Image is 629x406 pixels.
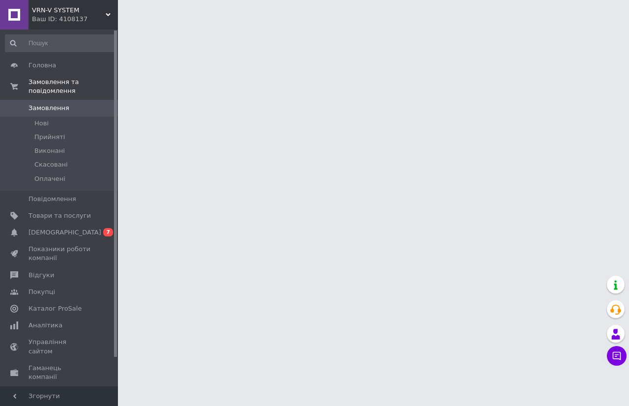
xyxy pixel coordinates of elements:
[34,119,49,128] span: Нові
[32,15,118,24] div: Ваш ID: 4108137
[34,160,68,169] span: Скасовані
[32,6,106,15] span: VRN-V SYSTEM
[103,228,113,236] span: 7
[34,146,65,155] span: Виконані
[34,174,65,183] span: Оплачені
[29,245,91,262] span: Показники роботи компанії
[29,271,54,280] span: Відгуки
[29,78,118,95] span: Замовлення та повідомлення
[607,346,627,366] button: Чат з покупцем
[34,133,65,142] span: Прийняті
[29,61,56,70] span: Головна
[29,104,69,113] span: Замовлення
[29,364,91,381] span: Гаманець компанії
[29,211,91,220] span: Товари та послуги
[5,34,116,52] input: Пошук
[29,288,55,296] span: Покупці
[29,304,82,313] span: Каталог ProSale
[29,338,91,355] span: Управління сайтом
[29,228,101,237] span: [DEMOGRAPHIC_DATA]
[29,321,62,330] span: Аналітика
[29,195,76,203] span: Повідомлення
